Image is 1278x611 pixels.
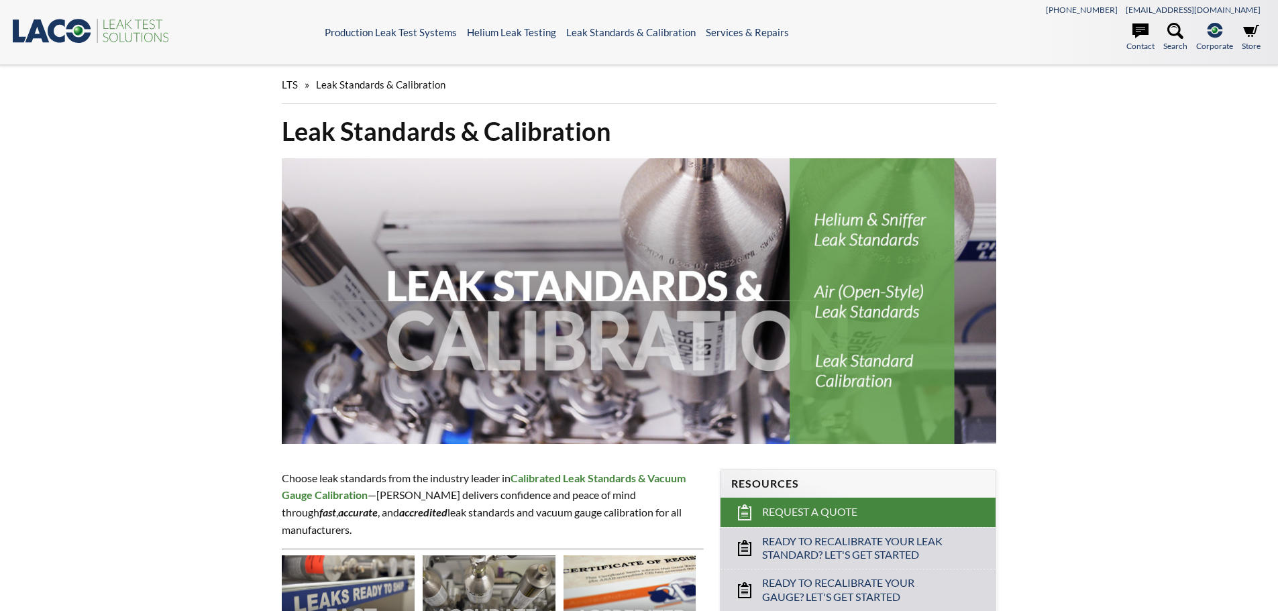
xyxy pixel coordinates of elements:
[762,535,956,563] span: Ready to Recalibrate Your Leak Standard? Let's Get Started
[566,26,696,38] a: Leak Standards & Calibration
[1163,23,1187,52] a: Search
[721,527,996,569] a: Ready to Recalibrate Your Leak Standard? Let's Get Started
[1242,23,1261,52] a: Store
[399,506,447,518] em: accredited
[1046,5,1118,15] a: [PHONE_NUMBER]
[282,66,997,104] div: »
[282,78,298,91] span: LTS
[1196,40,1233,52] span: Corporate
[282,158,997,444] img: Leak Standards & Calibration header
[467,26,556,38] a: Helium Leak Testing
[282,115,997,148] h1: Leak Standards & Calibration
[282,469,704,538] p: Choose leak standards from the industry leader in —[PERSON_NAME] delivers confidence and peace of...
[731,477,985,491] h4: Resources
[316,78,445,91] span: Leak Standards & Calibration
[319,506,336,518] em: fast
[721,569,996,611] a: Ready to Recalibrate Your Gauge? Let's Get Started
[1126,23,1155,52] a: Contact
[1126,5,1261,15] a: [EMAIL_ADDRESS][DOMAIN_NAME]
[762,576,956,604] span: Ready to Recalibrate Your Gauge? Let's Get Started
[325,26,457,38] a: Production Leak Test Systems
[762,505,857,519] span: Request a Quote
[338,506,378,518] strong: accurate
[706,26,789,38] a: Services & Repairs
[721,498,996,527] a: Request a Quote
